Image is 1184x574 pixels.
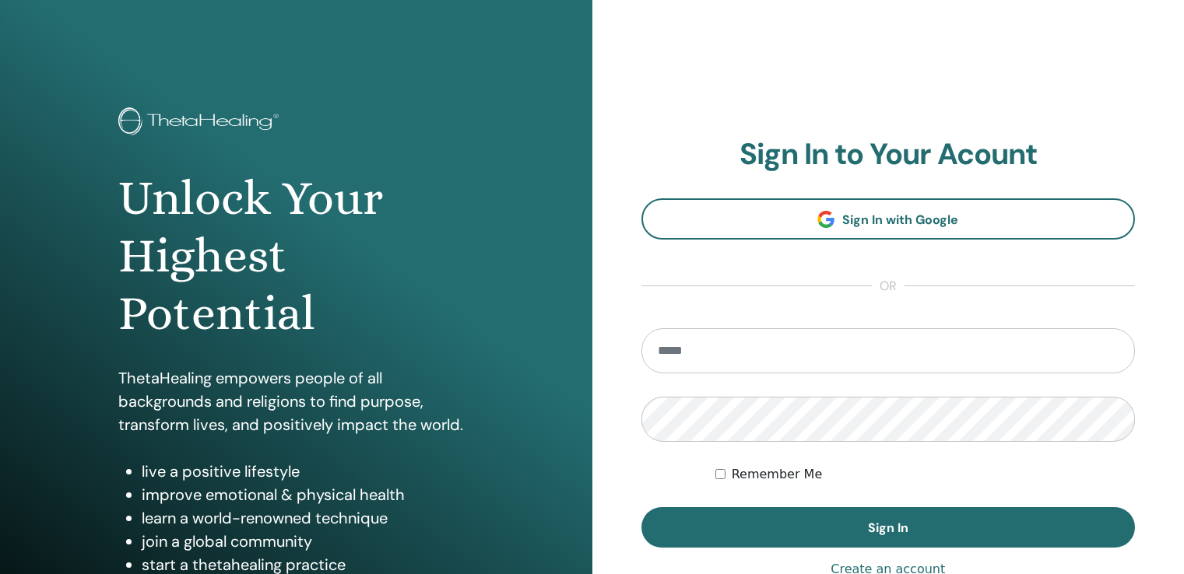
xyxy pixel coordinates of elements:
[715,465,1135,484] div: Keep me authenticated indefinitely or until I manually logout
[641,137,1136,173] h2: Sign In to Your Acount
[842,212,958,228] span: Sign In with Google
[732,465,823,484] label: Remember Me
[142,530,474,553] li: join a global community
[641,198,1136,240] a: Sign In with Google
[872,277,905,296] span: or
[641,507,1136,548] button: Sign In
[142,460,474,483] li: live a positive lifestyle
[142,506,474,530] li: learn a world-renowned technique
[868,520,908,536] span: Sign In
[118,366,474,436] p: ThetaHealing empowers people of all backgrounds and religions to find purpose, transform lives, a...
[142,483,474,506] li: improve emotional & physical health
[118,170,474,343] h1: Unlock Your Highest Potential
